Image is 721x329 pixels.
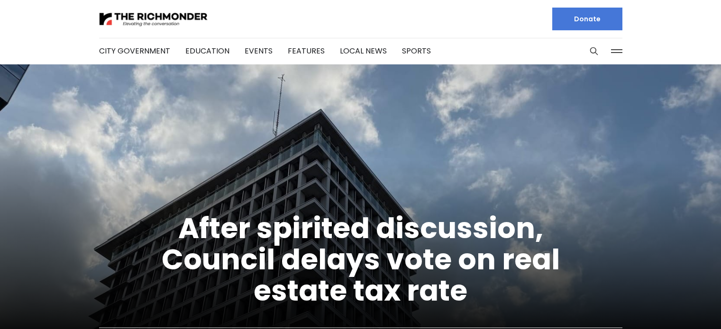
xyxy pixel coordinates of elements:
a: Sports [402,45,431,56]
a: Features [288,45,325,56]
a: Local News [340,45,387,56]
a: City Government [99,45,170,56]
img: The Richmonder [99,11,208,27]
a: Donate [552,8,622,30]
a: Education [185,45,229,56]
a: After spirited discussion, Council delays vote on real estate tax rate [162,208,560,311]
a: Events [245,45,273,56]
button: Search this site [587,44,601,58]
